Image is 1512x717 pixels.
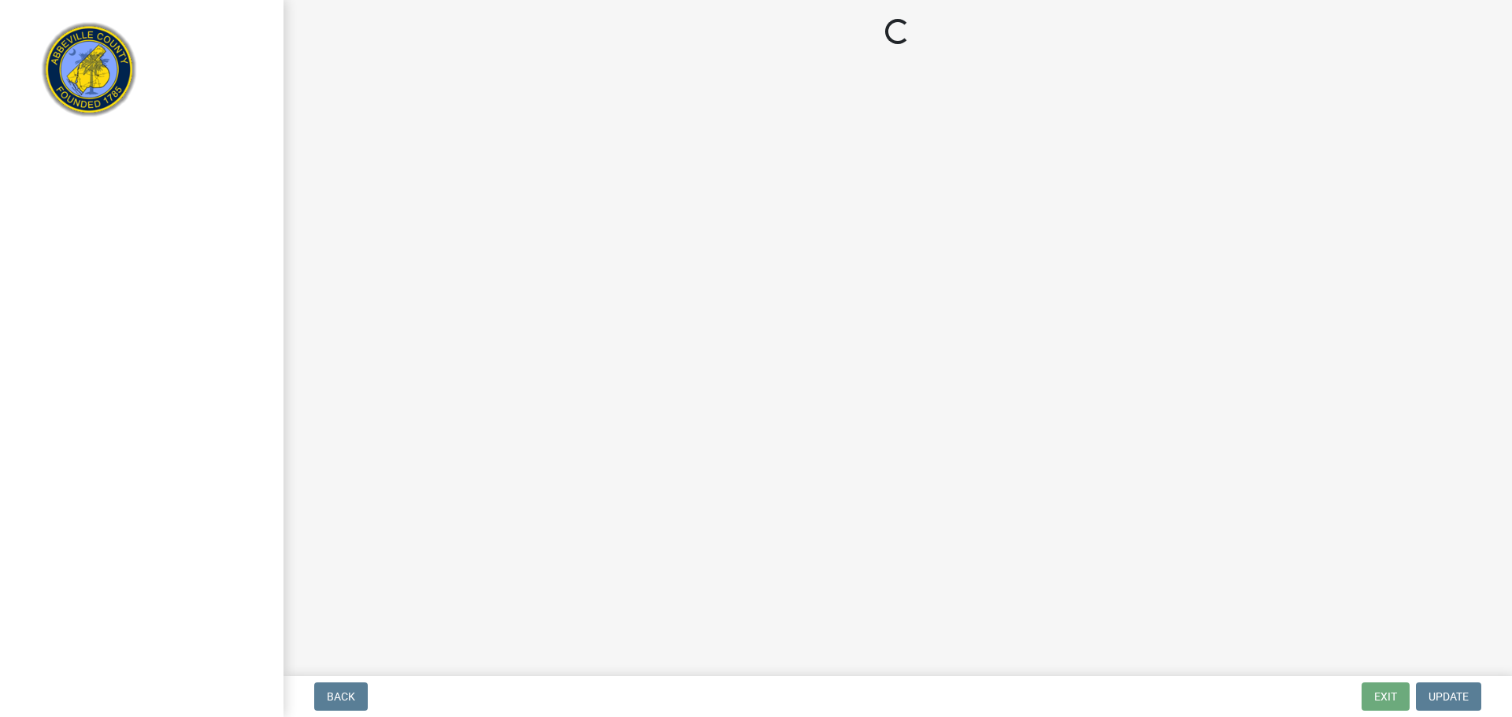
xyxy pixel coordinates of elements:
[314,682,368,711] button: Back
[1362,682,1410,711] button: Exit
[1429,690,1469,703] span: Update
[31,17,147,132] img: Abbeville County, South Carolina
[1416,682,1481,711] button: Update
[327,690,355,703] span: Back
